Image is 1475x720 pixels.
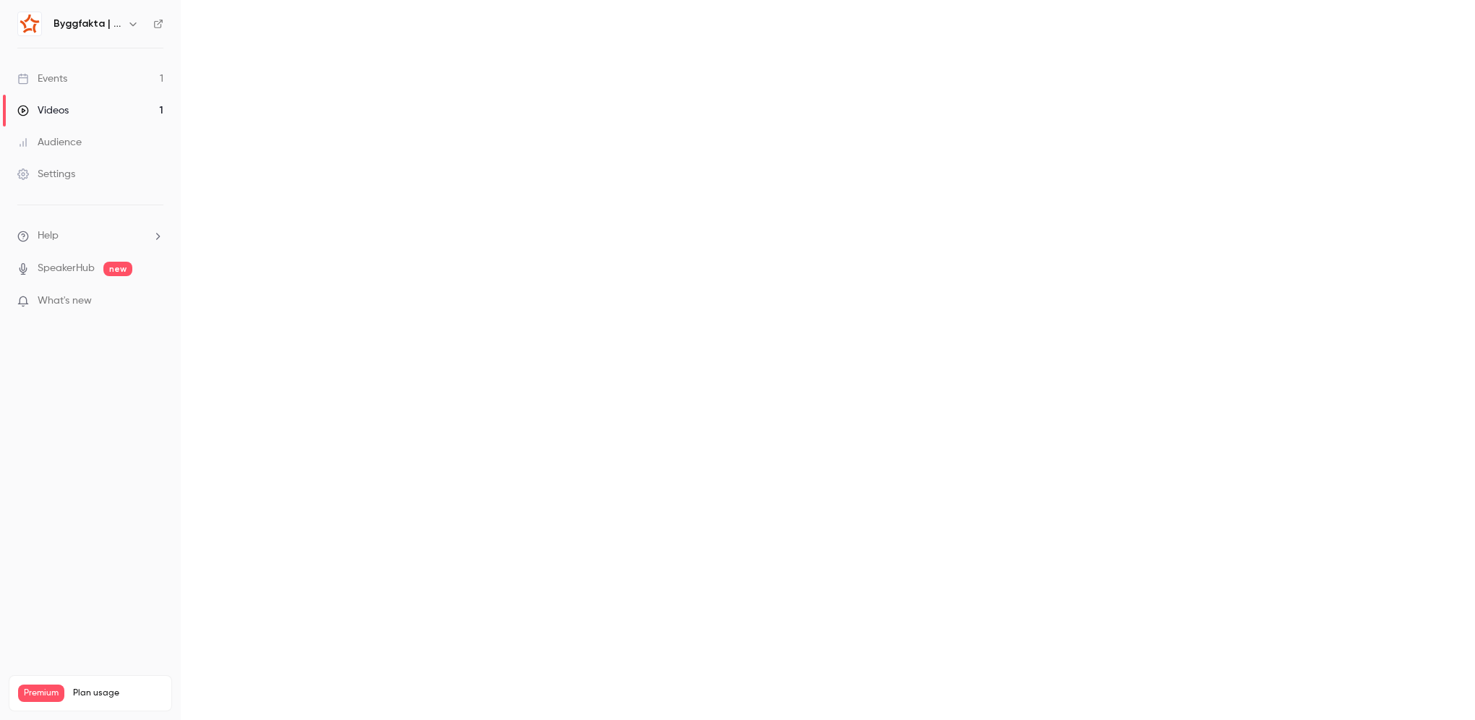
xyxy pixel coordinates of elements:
[18,685,64,702] span: Premium
[18,12,41,35] img: Byggfakta | Powered by Hubexo
[38,261,95,276] a: SpeakerHub
[17,228,163,244] li: help-dropdown-opener
[17,167,75,181] div: Settings
[17,135,82,150] div: Audience
[38,228,59,244] span: Help
[17,72,67,86] div: Events
[103,262,132,276] span: new
[73,687,163,699] span: Plan usage
[54,17,121,31] h6: Byggfakta | Powered by Hubexo
[38,293,92,309] span: What's new
[17,103,69,118] div: Videos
